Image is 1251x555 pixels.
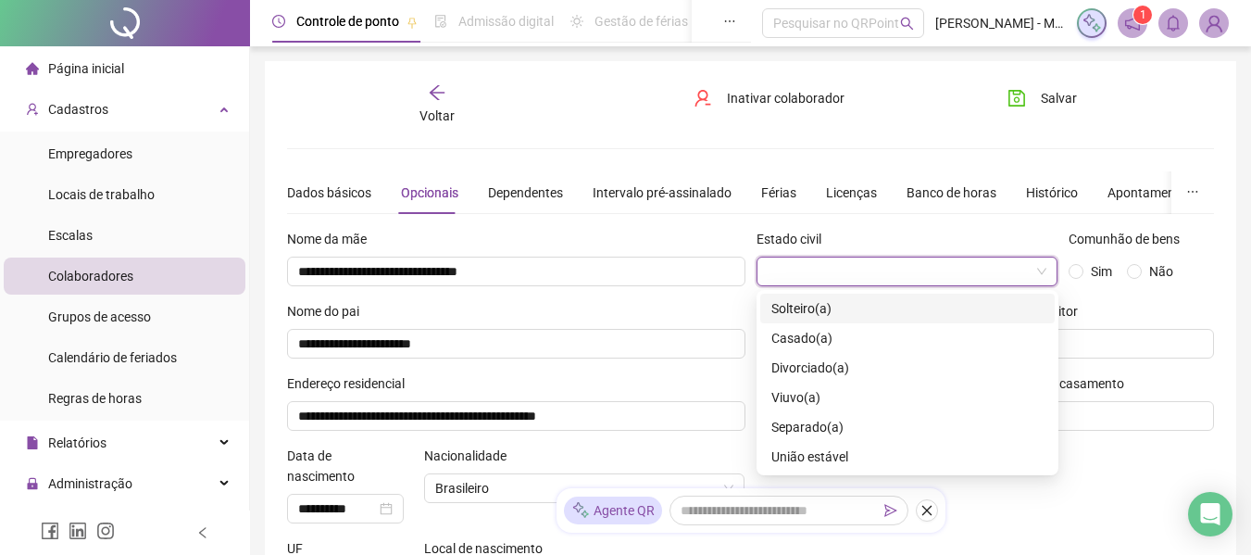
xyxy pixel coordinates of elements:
[680,83,858,113] button: Inativar colaborador
[1186,185,1199,198] span: ellipsis
[771,449,848,464] span: União estável
[488,183,563,203] div: Dependentes
[272,15,285,28] span: clock-circle
[571,501,590,521] img: sparkle-icon.fc2bf0ac1784a2077858766a79e2daf3.svg
[1107,183,1194,203] div: Apontamentos
[1149,264,1173,279] span: Não
[1188,492,1232,536] div: Open Intercom Messenger
[48,476,132,491] span: Administração
[26,477,39,490] span: lock
[428,83,446,102] span: arrow-left
[48,61,124,76] span: Página inicial
[458,14,554,29] span: Admissão digital
[1124,15,1141,32] span: notification
[761,183,796,203] div: Férias
[771,420,844,435] span: Separado(a)
[723,15,736,28] span: ellipsis
[296,14,399,29] span: Controle de ponto
[48,350,177,365] span: Calendário de feriados
[994,83,1091,113] button: Salvar
[419,108,455,123] span: Voltar
[1171,171,1214,214] button: ellipsis
[593,183,732,203] div: Intervalo pré-assinalado
[771,301,832,316] span: Solteiro(a)
[594,14,688,29] span: Gestão de férias
[564,497,662,524] div: Agente QR
[48,228,93,243] span: Escalas
[1200,9,1228,37] img: 30179
[884,504,897,517] span: send
[26,62,39,75] span: home
[287,229,379,249] label: Nome da mãe
[407,17,418,28] span: pushpin
[920,504,933,517] span: close
[41,522,59,540] span: facebook
[771,331,832,346] span: Casado(a)
[1133,6,1152,24] sup: 1
[48,146,132,161] span: Empregadores
[434,15,447,28] span: file-done
[287,183,371,203] div: Dados básicos
[1140,8,1146,21] span: 1
[727,88,844,108] span: Inativar colaborador
[287,301,371,322] label: Nome do pai
[935,13,1067,33] span: [PERSON_NAME] - MA CONEGLIAN CENTRAL
[1091,264,1112,279] span: Sim
[435,474,734,502] span: Brasileiro
[900,17,914,31] span: search
[1041,88,1077,108] span: Salvar
[287,373,417,394] label: Endereço residencial
[48,435,106,450] span: Relatórios
[287,446,413,486] label: Data de nascimento
[694,89,712,107] span: user-delete
[757,229,833,249] label: Estado civil
[424,446,519,466] label: Nacionalidade
[48,309,151,324] span: Grupos de acesso
[771,360,849,375] span: Divorciado(a)
[48,102,108,117] span: Cadastros
[1165,15,1182,32] span: bell
[771,390,820,405] span: Viuvo(a)
[826,183,877,203] div: Licenças
[26,436,39,449] span: file
[69,522,87,540] span: linkedin
[96,522,115,540] span: instagram
[570,15,583,28] span: sun
[1069,229,1192,249] label: Comunhão de bens
[1007,89,1026,107] span: save
[401,183,458,203] div: Opcionais
[26,103,39,116] span: user-add
[907,183,996,203] div: Banco de horas
[1082,13,1102,33] img: sparkle-icon.fc2bf0ac1784a2077858766a79e2daf3.svg
[1026,183,1078,203] div: Histórico
[48,269,133,284] span: Colaboradores
[48,391,142,406] span: Regras de horas
[48,187,155,202] span: Locais de trabalho
[196,526,209,539] span: left
[991,373,1136,394] label: Certidão de casamento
